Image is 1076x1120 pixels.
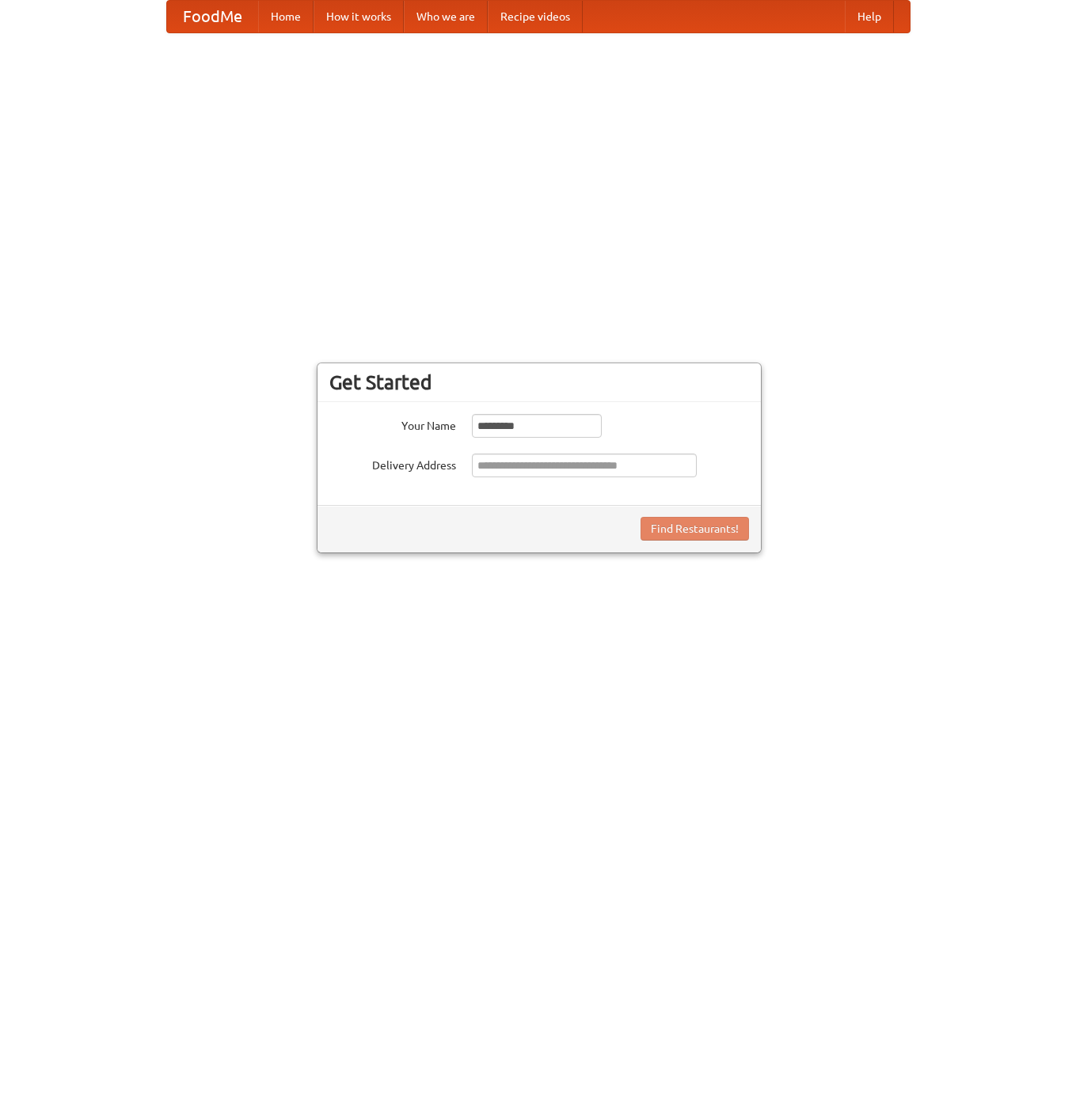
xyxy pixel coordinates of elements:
a: Home [258,1,314,32]
a: Who we are [404,1,488,32]
button: Find Restaurants! [641,517,749,541]
a: FoodMe [167,1,258,32]
label: Delivery Address [329,454,456,473]
a: Help [845,1,894,32]
a: How it works [314,1,404,32]
h3: Get Started [329,370,749,394]
a: Recipe videos [488,1,583,32]
label: Your Name [329,414,456,434]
